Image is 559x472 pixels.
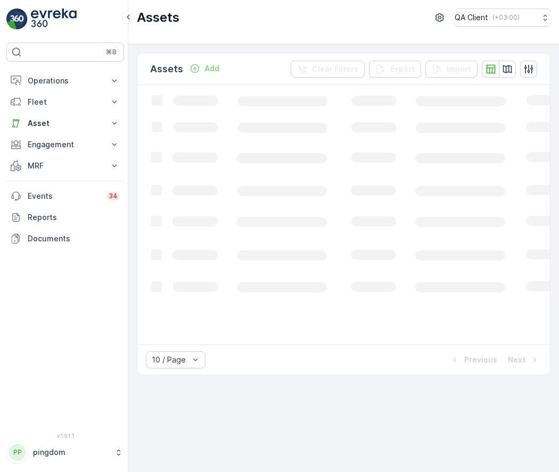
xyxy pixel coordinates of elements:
[28,139,103,150] p: Engagement
[6,228,124,249] a: Documents
[312,64,358,74] p: Clear Filters
[6,186,124,207] a: Events34
[6,70,124,91] button: Operations
[464,355,497,365] p: Previous
[28,191,100,201] p: Events
[150,62,183,77] p: Assets
[6,134,124,155] button: Engagement
[507,353,541,366] button: Next
[6,155,124,176] button: MRF
[6,91,124,113] button: Fleet
[508,355,525,365] p: Next
[28,212,120,223] p: Reports
[28,118,103,129] p: Asset
[204,63,219,74] p: Add
[455,9,550,27] button: QA Client(+03:00)
[369,61,421,78] button: Export
[28,161,103,171] p: MRF
[455,12,488,23] p: QA Client
[33,447,109,458] p: pingdom
[425,61,478,78] button: Import
[106,48,117,56] p: ⌘B
[6,113,124,134] button: Asset
[185,62,224,75] button: Add
[6,207,124,228] a: Reports
[137,9,179,26] p: Assets
[390,64,415,74] p: Export
[448,353,498,366] button: Previous
[6,9,28,30] img: logo
[6,433,124,439] span: v 1.51.1
[28,75,103,86] p: Operations
[28,97,103,107] p: Fleet
[492,13,520,22] p: ( +03:00 )
[447,64,471,74] p: Import
[109,192,118,200] p: 34
[28,233,120,244] p: Documents
[31,9,77,30] img: logo_light-DOdMpM7g.png
[291,61,365,78] button: Clear Filters
[9,444,26,461] div: PP
[6,441,124,463] button: PPpingdom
